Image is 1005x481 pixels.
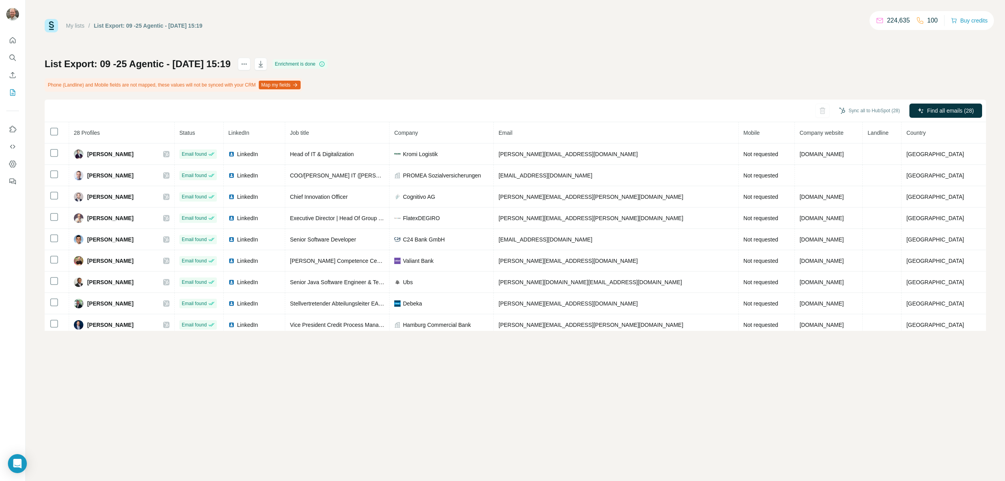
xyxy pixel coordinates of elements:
span: Email found [182,215,207,222]
span: [PERSON_NAME] [87,300,134,307]
span: Valiant Bank [403,257,434,265]
span: Not requested [743,151,778,157]
span: LinkedIn [237,300,258,307]
span: [PERSON_NAME] [87,214,134,222]
span: [GEOGRAPHIC_DATA] [906,172,964,179]
button: My lists [6,85,19,100]
div: Open Intercom Messenger [8,454,27,473]
img: company-logo [394,258,401,264]
span: Not requested [743,236,778,243]
button: Use Surfe on LinkedIn [6,122,19,136]
span: [GEOGRAPHIC_DATA] [906,236,964,243]
span: [PERSON_NAME][EMAIL_ADDRESS][DOMAIN_NAME] [499,300,638,307]
span: Not requested [743,258,778,264]
img: company-logo [394,300,401,307]
img: LinkedIn logo [228,322,235,328]
button: Dashboard [6,157,19,171]
span: Senior Java Software Engineer & Technical Lead [290,279,410,285]
a: My lists [66,23,85,29]
span: LinkedIn [237,193,258,201]
span: Email found [182,279,207,286]
img: LinkedIn logo [228,215,235,221]
span: [GEOGRAPHIC_DATA] [906,300,964,307]
span: [GEOGRAPHIC_DATA] [906,194,964,200]
p: 224,635 [887,16,910,25]
span: Hamburg Commercial Bank [403,321,471,329]
span: [DOMAIN_NAME] [800,279,844,285]
span: [DOMAIN_NAME] [800,194,844,200]
img: Avatar [74,213,83,223]
img: LinkedIn logo [228,279,235,285]
button: Quick start [6,33,19,47]
span: [PERSON_NAME][DOMAIN_NAME][EMAIL_ADDRESS][DOMAIN_NAME] [499,279,682,285]
span: LinkedIn [237,214,258,222]
div: List Export: 09 -25 Agentic - [DATE] 15:19 [94,22,203,30]
img: Avatar [74,299,83,308]
span: Executive Director | Head Of Group Process Management [290,215,432,221]
span: Email found [182,193,207,200]
button: Search [6,51,19,65]
button: Sync all to HubSpot (28) [834,105,905,117]
img: Avatar [74,320,83,330]
span: Status [179,130,195,136]
span: LinkedIn [237,321,258,329]
span: [PERSON_NAME][EMAIL_ADDRESS][DOMAIN_NAME] [499,258,638,264]
span: LinkedIn [237,278,258,286]
img: company-logo [394,194,401,200]
span: Vice President Credit Process Management [290,322,397,328]
span: [PERSON_NAME][EMAIL_ADDRESS][PERSON_NAME][DOMAIN_NAME] [499,322,683,328]
span: [PERSON_NAME] [87,150,134,158]
span: [PERSON_NAME] [87,193,134,201]
span: [DOMAIN_NAME] [800,236,844,243]
img: LinkedIn logo [228,258,235,264]
span: Email found [182,321,207,328]
span: [PERSON_NAME] Competence Center Business Enineering [290,258,439,264]
span: Not requested [743,279,778,285]
span: Email found [182,300,207,307]
span: Debeka [403,300,422,307]
span: [GEOGRAPHIC_DATA] [906,258,964,264]
span: [GEOGRAPHIC_DATA] [906,151,964,157]
span: Company [394,130,418,136]
span: Find all emails (28) [927,107,974,115]
span: [EMAIL_ADDRESS][DOMAIN_NAME] [499,172,592,179]
span: [DOMAIN_NAME] [800,300,844,307]
button: Find all emails (28) [909,104,982,118]
span: PROMEA Sozialversicherungen [403,172,481,179]
span: Head of IT & Digitalization [290,151,354,157]
span: C24 Bank GmbH [403,236,445,243]
span: [PERSON_NAME] [87,257,134,265]
button: Map my fields [259,81,301,89]
img: Avatar [74,256,83,266]
span: [EMAIL_ADDRESS][DOMAIN_NAME] [499,236,592,243]
span: Mobile [743,130,760,136]
span: Job title [290,130,309,136]
span: [PERSON_NAME] [87,236,134,243]
span: [GEOGRAPHIC_DATA] [906,322,964,328]
span: [DOMAIN_NAME] [800,258,844,264]
h1: List Export: 09 -25 Agentic - [DATE] 15:19 [45,58,231,70]
button: Enrich CSV [6,68,19,82]
span: Chief Innovation Officer [290,194,348,200]
span: Email found [182,236,207,243]
img: Avatar [74,171,83,180]
img: Surfe Logo [45,19,58,32]
img: LinkedIn logo [228,194,235,200]
span: FlatexDEGIRO [403,214,440,222]
button: Buy credits [951,15,988,26]
span: LinkedIn [237,236,258,243]
span: Not requested [743,300,778,307]
img: company-logo [394,279,401,285]
span: [GEOGRAPHIC_DATA] [906,279,964,285]
span: Not requested [743,322,778,328]
span: Company website [800,130,843,136]
span: COO/[PERSON_NAME] IT ([PERSON_NAME] Supportprozesse) [290,172,450,179]
button: Use Surfe API [6,140,19,154]
span: LinkedIn [228,130,249,136]
span: [DOMAIN_NAME] [800,151,844,157]
span: Country [906,130,926,136]
img: Avatar [6,8,19,21]
span: [PERSON_NAME][EMAIL_ADDRESS][PERSON_NAME][DOMAIN_NAME] [499,194,683,200]
img: Avatar [74,192,83,202]
span: Stellvertretender Abteilungsleiter EAM und BPM [290,300,407,307]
